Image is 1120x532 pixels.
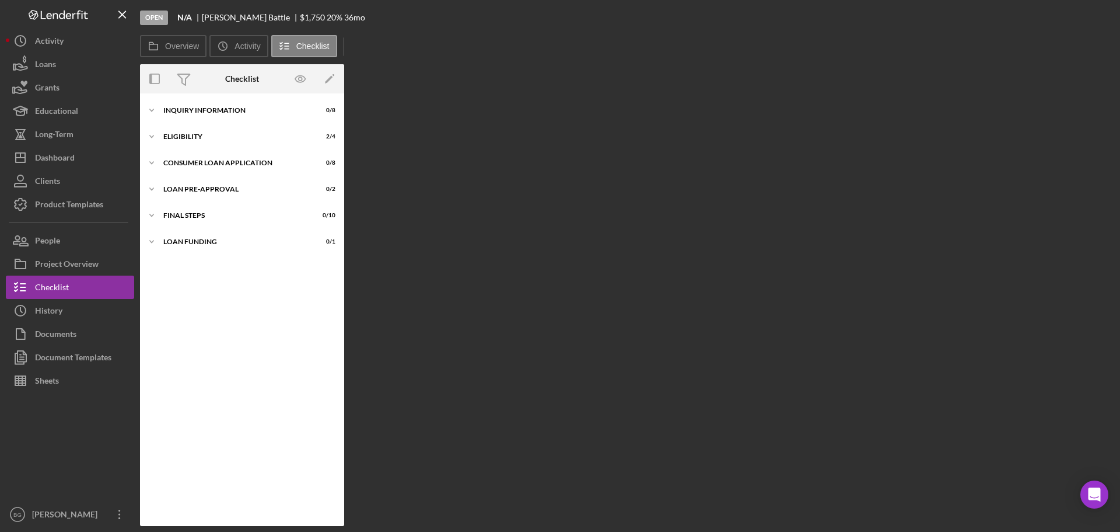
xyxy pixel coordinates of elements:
[6,123,134,146] button: Long-Term
[163,238,306,245] div: Loan Funding
[140,11,168,25] div: Open
[314,238,335,245] div: 0 / 1
[140,35,206,57] button: Overview
[235,41,260,51] label: Activity
[177,13,192,22] b: N/A
[6,276,134,299] button: Checklist
[35,276,69,302] div: Checklist
[163,186,306,193] div: Loan Pre-Approval
[163,107,306,114] div: Inquiry Information
[202,13,300,22] div: [PERSON_NAME] Battle
[35,369,59,395] div: Sheets
[35,76,60,102] div: Grants
[6,146,134,169] button: Dashboard
[35,322,76,349] div: Documents
[6,299,134,322] button: History
[6,29,134,53] button: Activity
[300,12,325,22] span: $1,750
[6,369,134,392] button: Sheets
[296,41,330,51] label: Checklist
[163,133,306,140] div: Eligibility
[163,159,306,166] div: Consumer Loan Application
[314,107,335,114] div: 0 / 8
[6,346,134,369] button: Document Templates
[35,123,73,149] div: Long-Term
[6,229,134,252] button: People
[209,35,268,57] button: Activity
[163,212,306,219] div: FINAL STEPS
[13,512,22,518] text: BG
[314,159,335,166] div: 0 / 8
[314,186,335,193] div: 0 / 2
[35,99,78,126] div: Educational
[35,346,111,372] div: Document Templates
[6,76,134,99] button: Grants
[6,252,134,276] button: Project Overview
[35,29,64,55] div: Activity
[35,53,56,79] div: Loans
[35,169,60,196] div: Clients
[6,99,134,123] button: Educational
[6,503,134,526] button: BG[PERSON_NAME]
[35,299,62,325] div: History
[35,146,75,172] div: Dashboard
[314,133,335,140] div: 2 / 4
[6,53,134,76] button: Loans
[29,503,105,529] div: [PERSON_NAME]
[35,252,99,279] div: Project Overview
[271,35,337,57] button: Checklist
[6,193,134,216] button: Product Templates
[344,13,365,22] div: 36 mo
[165,41,199,51] label: Overview
[35,229,60,255] div: People
[6,169,134,193] button: Clients
[6,322,134,346] button: Documents
[35,193,103,219] div: Product Templates
[225,74,259,84] div: Checklist
[327,13,342,22] div: 20 %
[1080,481,1108,509] div: Open Intercom Messenger
[314,212,335,219] div: 0 / 10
